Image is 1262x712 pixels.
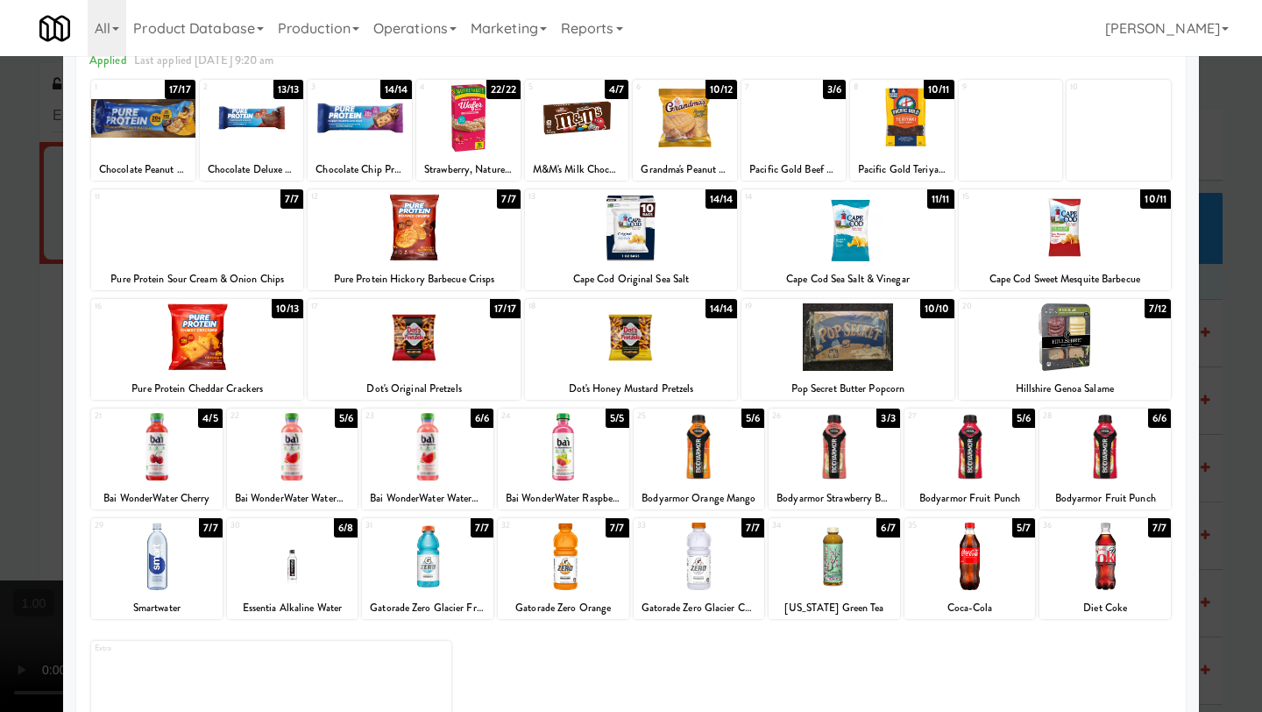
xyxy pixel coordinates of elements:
[961,378,1168,400] div: Hillshire Genoa Salame
[94,268,301,290] div: Pure Protein Sour Cream & Onion Chips
[741,268,954,290] div: Cape Cod Sea Salt & Vinegar
[769,597,900,619] div: [US_STATE] Green Tea
[636,80,684,95] div: 6
[959,378,1171,400] div: Hillshire Genoa Salame
[962,299,1065,314] div: 20
[705,80,738,99] div: 10/12
[606,518,628,538] div: 7/7
[39,13,70,44] img: Micromart
[497,189,520,209] div: 7/7
[91,488,223,509] div: Bai WonderWater Cherry
[311,189,414,204] div: 12
[310,159,409,181] div: Chocolate Chip Protein Bar
[744,268,951,290] div: Cape Cod Sea Salt & Vinegar
[335,409,358,428] div: 5/6
[89,52,127,68] span: Applied
[230,409,293,424] div: 22
[741,299,954,400] div: 1910/10Pop Secret Butter Popcorn
[1042,488,1168,509] div: Bodyarmor Fruit Punch
[634,409,765,509] div: 255/6Bodyarmor Orange Mango
[633,159,737,181] div: Grandma's Peanut Butter Cookie
[1039,597,1171,619] div: Diet Coke
[498,518,629,619] div: 327/7Gatorade Zero Orange
[94,159,193,181] div: Chocolate Peanut Butter Protein Bar
[528,268,734,290] div: Cape Cod Original Sea Salt
[311,80,359,95] div: 3
[310,268,517,290] div: Pure Protein Hickory Barbecue Crisps
[741,80,846,181] div: 73/6Pacific Gold Beef Jerky Original
[311,299,414,314] div: 17
[528,299,631,314] div: 18
[823,80,846,99] div: 3/6
[308,189,520,290] div: 127/7Pure Protein Hickory Barbecue Crisps
[741,409,764,428] div: 5/6
[471,518,493,538] div: 7/7
[500,488,627,509] div: Bai WonderWater Raspberry Lemon Lime
[203,80,252,95] div: 2
[1039,488,1171,509] div: Bodyarmor Fruit Punch
[1145,299,1171,318] div: 7/12
[850,159,954,181] div: Pacific Gold Teriyaki Beef Jerky
[959,80,1063,181] div: 9
[362,518,493,619] div: 317/7Gatorade Zero Glacier Freeze
[1148,518,1171,538] div: 7/7
[772,518,834,533] div: 34
[308,378,520,400] div: Dot's Original Pretzels
[634,518,765,619] div: 337/7Gatorade Zero Glacier Cherry
[959,189,1171,290] div: 1510/11Cape Cod Sweet Mesquite Barbecue
[907,597,1033,619] div: Coca-Cola
[637,518,699,533] div: 33
[769,488,900,509] div: Bodyarmor Strawberry Banana
[501,409,564,424] div: 24
[634,488,765,509] div: Bodyarmor Orange Mango
[419,159,518,181] div: Strawberry, Nature Valley Wafer Bar
[741,159,846,181] div: Pacific Gold Beef Jerky Original
[365,409,428,424] div: 23
[961,268,1168,290] div: Cape Cod Sweet Mesquite Barbecue
[745,189,847,204] div: 14
[525,299,737,400] div: 1814/14Dot's Honey Mustard Pretzels
[1042,597,1168,619] div: Diet Coke
[95,409,157,424] div: 21
[95,299,197,314] div: 16
[362,488,493,509] div: Bai WonderWater Watermelon
[962,189,1065,204] div: 15
[637,409,699,424] div: 25
[91,597,223,619] div: Smartwater
[362,409,493,509] div: 236/6Bai WonderWater Watermelon
[95,80,143,95] div: 1
[308,299,520,400] div: 1717/17Dot's Original Pretzels
[908,518,970,533] div: 35
[500,597,627,619] div: Gatorade Zero Orange
[771,597,897,619] div: [US_STATE] Green Tea
[920,299,954,318] div: 10/10
[362,597,493,619] div: Gatorade Zero Glacier Freeze
[273,80,304,99] div: 13/13
[230,518,293,533] div: 30
[853,159,952,181] div: Pacific Gold Teriyaki Beef Jerky
[741,518,764,538] div: 7/7
[771,488,897,509] div: Bodyarmor Strawberry Banana
[365,597,491,619] div: Gatorade Zero Glacier Freeze
[272,299,304,318] div: 10/13
[227,518,358,619] div: 306/8Essentia Alkaline Water
[927,189,954,209] div: 11/11
[165,80,195,99] div: 17/17
[95,641,271,656] div: Extra
[1070,80,1118,95] div: 10
[605,80,628,99] div: 4/7
[227,597,358,619] div: Essentia Alkaline Water
[741,189,954,290] div: 1411/11Cape Cod Sea Salt & Vinegar
[227,409,358,509] div: 225/6Bai WonderWater Watermelon
[308,159,412,181] div: Chocolate Chip Protein Bar
[525,159,629,181] div: M&M's Milk Chocolate Candy
[198,409,222,428] div: 4/5
[528,159,627,181] div: M&M's Milk Chocolate Candy
[606,409,628,428] div: 5/5
[634,597,765,619] div: Gatorade Zero Glacier Cherry
[528,80,577,95] div: 5
[525,378,737,400] div: Dot's Honey Mustard Pretzels
[876,409,899,428] div: 3/3
[745,299,847,314] div: 19
[91,299,303,400] div: 1610/13Pure Protein Cheddar Crackers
